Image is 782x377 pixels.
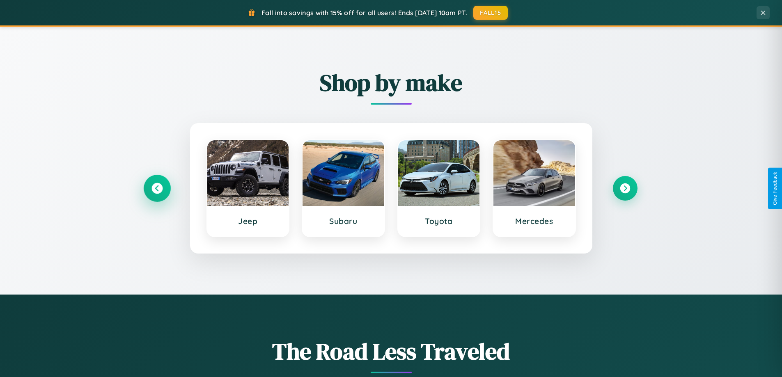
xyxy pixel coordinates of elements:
h2: Shop by make [145,67,638,98]
div: Give Feedback [772,172,778,205]
h3: Jeep [216,216,281,226]
h3: Toyota [406,216,472,226]
h3: Mercedes [502,216,567,226]
span: Fall into savings with 15% off for all users! Ends [DATE] 10am PT. [261,9,467,17]
button: FALL15 [473,6,508,20]
h3: Subaru [311,216,376,226]
h1: The Road Less Traveled [145,336,638,367]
